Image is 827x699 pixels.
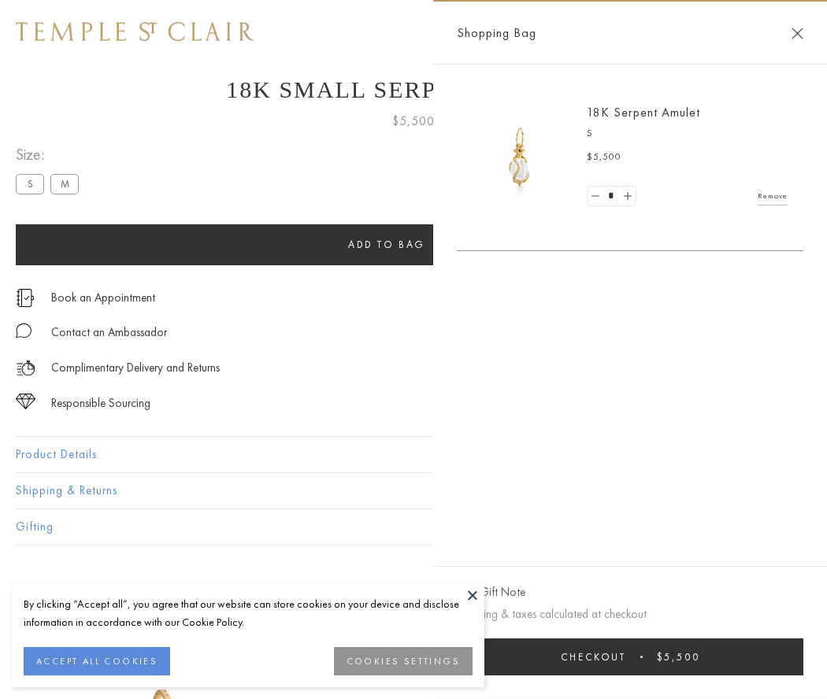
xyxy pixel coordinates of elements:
a: Set quantity to 0 [588,187,603,206]
button: Shipping & Returns [16,473,811,509]
span: Checkout [561,650,626,664]
img: P51836-E11SERPPV [473,110,567,205]
button: ACCEPT ALL COOKIES [24,647,170,675]
a: Set quantity to 2 [619,187,635,206]
span: $5,500 [392,111,435,131]
h1: 18K Small Serpent Amulet [16,76,811,103]
span: Size: [16,142,85,168]
a: 18K Serpent Amulet [587,104,700,120]
img: MessageIcon-01_2.svg [16,323,32,338]
div: By clicking “Accept all”, you agree that our website can store cookies on your device and disclos... [24,595,473,631]
img: icon_appointment.svg [16,289,35,307]
p: Shipping & taxes calculated at checkout [457,605,803,624]
button: Gifting [16,509,811,545]
button: Checkout $5,500 [457,638,803,675]
button: Close Shopping Bag [792,28,803,39]
img: icon_delivery.svg [16,358,35,378]
span: $5,500 [657,650,700,664]
button: Add Gift Note [457,582,525,602]
span: $5,500 [587,150,621,165]
a: Remove [758,187,788,205]
img: Temple St. Clair [16,22,254,41]
div: Contact an Ambassador [51,323,167,342]
span: Add to bag [348,238,425,251]
button: COOKIES SETTINGS [334,647,473,675]
button: Product Details [16,437,811,472]
a: Book an Appointment [51,289,155,306]
span: Shopping Bag [457,23,536,43]
p: S [587,126,788,142]
p: Complimentary Delivery and Returns [51,358,220,378]
button: Add to bag [16,224,758,265]
label: S [16,174,44,194]
div: Responsible Sourcing [51,394,150,413]
img: icon_sourcing.svg [16,394,35,409]
label: M [50,174,79,194]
